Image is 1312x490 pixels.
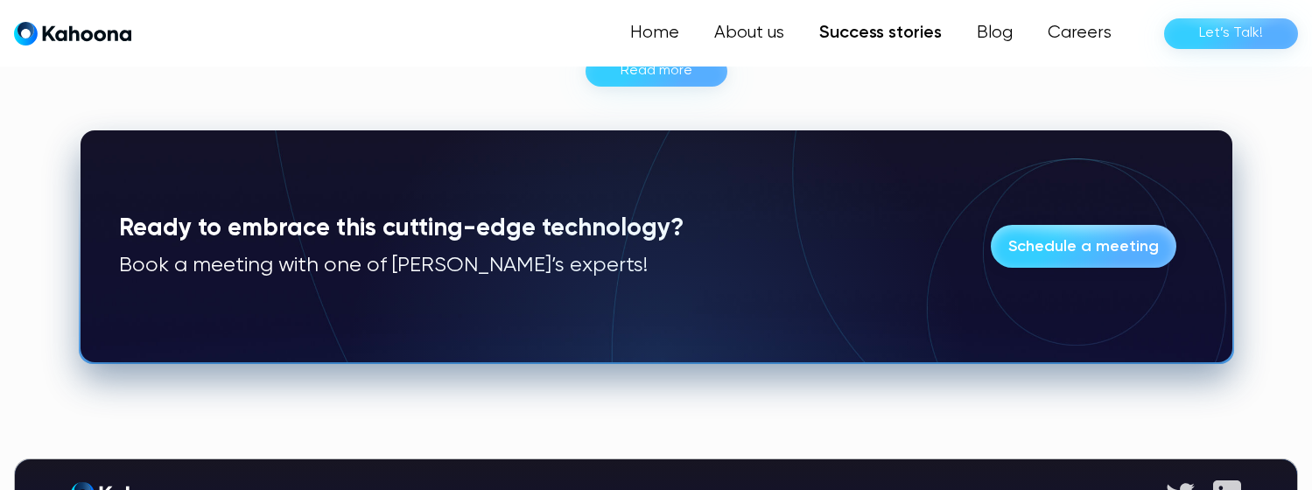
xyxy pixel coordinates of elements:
a: Read more [586,56,727,87]
div: Schedule a meeting [1008,233,1159,261]
p: Book a meeting with one of [PERSON_NAME]’s experts! [119,253,684,279]
a: Careers [1030,16,1129,51]
a: Home [613,16,697,51]
strong: Ready to embrace this cutting-edge technology? [119,216,684,241]
a: Schedule a meeting [991,225,1176,268]
a: Let’s Talk! [1164,18,1298,49]
a: About us [697,16,802,51]
div: Let’s Talk! [1199,19,1263,47]
a: home [14,21,131,46]
div: Read more [621,57,692,85]
a: Blog [959,16,1030,51]
a: Success stories [802,16,959,51]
